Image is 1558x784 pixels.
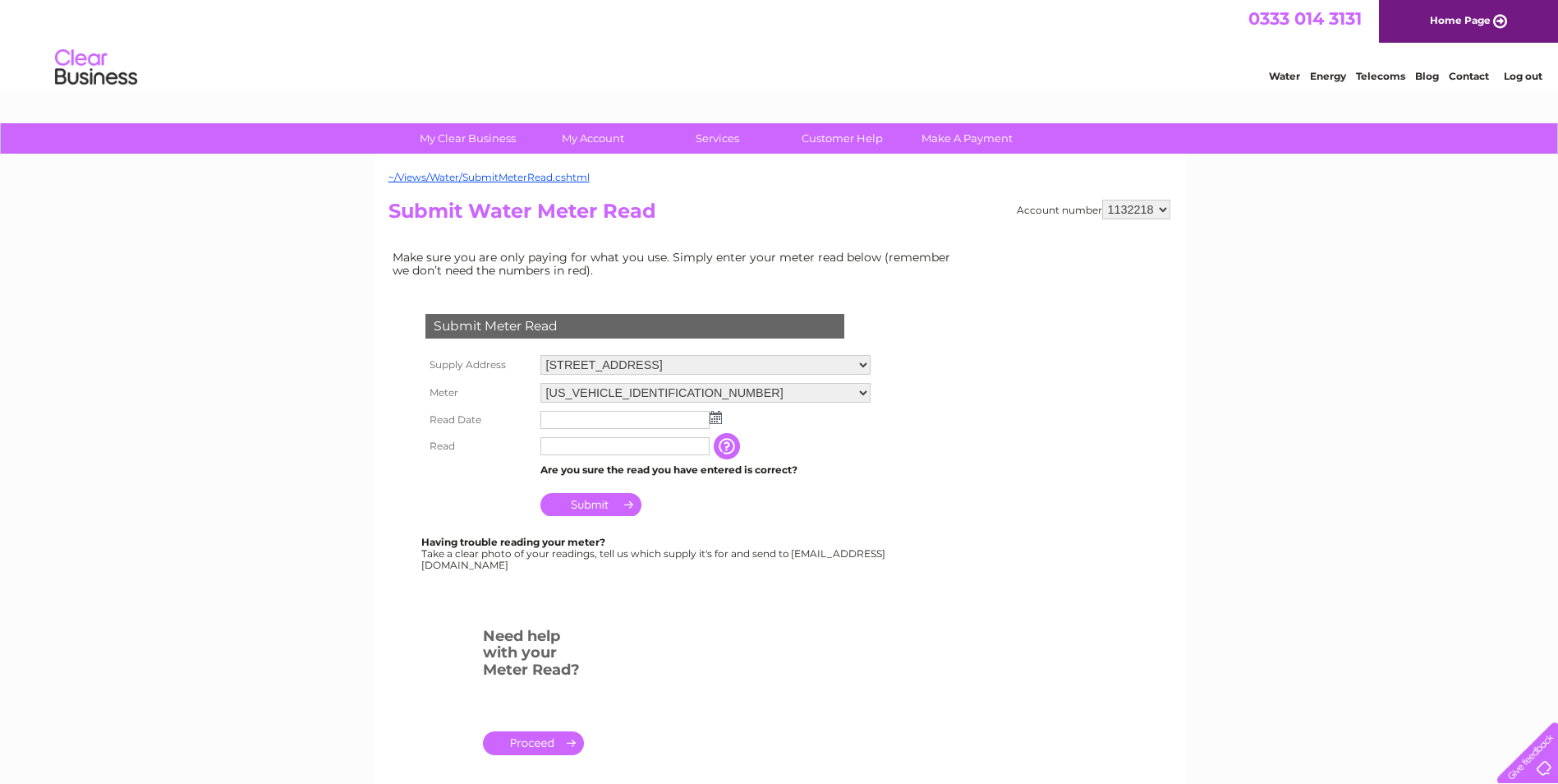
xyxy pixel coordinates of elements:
[388,171,590,183] a: ~/Views/Water/SubmitMeterRead.cshtml
[1310,70,1346,82] a: Energy
[483,625,584,687] h3: Need help with your Meter Read?
[1449,70,1489,82] a: Contact
[400,123,535,154] a: My Clear Business
[421,379,536,407] th: Meter
[1269,70,1300,82] a: Water
[421,536,605,548] b: Having trouble reading your meter?
[536,459,875,481] td: Are you sure the read you have entered is correct?
[421,407,536,433] th: Read Date
[425,314,844,339] div: Submit Meter Read
[421,537,888,570] div: Take a clear photo of your readings, tell us which supply it's for and send to [EMAIL_ADDRESS][DO...
[421,351,536,379] th: Supply Address
[650,123,785,154] a: Services
[540,493,641,516] input: Submit
[54,43,138,93] img: logo.png
[1504,70,1542,82] a: Log out
[1356,70,1405,82] a: Telecoms
[899,123,1035,154] a: Make A Payment
[388,200,1170,231] h2: Submit Water Meter Read
[421,433,536,459] th: Read
[392,9,1168,80] div: Clear Business is a trading name of Verastar Limited (registered in [GEOGRAPHIC_DATA] No. 3667643...
[710,411,722,424] img: ...
[714,433,743,459] input: Information
[1017,200,1170,219] div: Account number
[525,123,660,154] a: My Account
[388,247,963,281] td: Make sure you are only paying for what you use. Simply enter your meter read below (remember we d...
[1415,70,1439,82] a: Blog
[483,731,584,755] a: .
[1248,8,1362,29] a: 0333 014 3131
[774,123,910,154] a: Customer Help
